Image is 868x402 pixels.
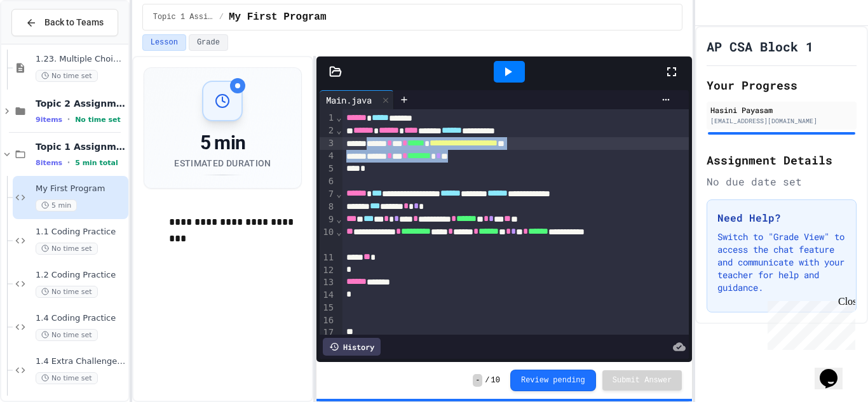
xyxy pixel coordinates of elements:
span: No time set [36,329,98,341]
span: Submit Answer [613,375,672,385]
button: Lesson [142,34,186,51]
span: Fold line [336,214,342,224]
div: Main.java [320,90,394,109]
span: 10 [491,375,500,385]
h2: Your Progress [707,76,857,94]
span: No time set [36,372,98,384]
span: 1.1 Coding Practice [36,227,126,238]
div: 14 [320,289,336,302]
div: 10 [320,226,336,251]
div: 9 [320,213,336,226]
span: 1.4 Coding Practice [36,313,126,324]
div: 16 [320,314,336,327]
div: [EMAIL_ADDRESS][DOMAIN_NAME] [710,116,853,126]
button: Grade [189,34,228,51]
button: Review pending [510,370,596,391]
div: 15 [320,302,336,314]
div: 5 [320,163,336,175]
div: History [323,338,381,356]
button: Back to Teams [11,9,118,36]
h3: Need Help? [717,210,846,225]
span: / [219,12,224,22]
div: 17 [320,326,336,339]
div: 4 [320,150,336,163]
span: Back to Teams [44,16,104,29]
div: No due date set [707,174,857,189]
span: Topic 2 Assignments [36,98,126,109]
span: • [67,114,70,124]
div: 11 [320,251,336,264]
span: 1.4 Extra Challenge Problem [36,356,126,367]
div: Estimated Duration [174,157,271,170]
div: Main.java [320,93,378,107]
span: Fold line [336,112,342,123]
div: 1 [320,112,336,124]
span: Fold line [336,227,342,237]
span: Topic 1 Assignments [153,12,214,22]
div: 8 [320,201,336,213]
h1: AP CSA Block 1 [707,37,813,55]
div: 12 [320,264,336,277]
span: My First Program [36,184,126,194]
span: Fold line [336,125,342,135]
span: No time set [36,70,98,82]
span: No time set [75,116,121,124]
span: 5 min total [75,159,118,167]
span: / [485,375,489,385]
div: 3 [320,137,336,150]
div: 6 [320,175,336,188]
button: Submit Answer [602,370,682,391]
div: 5 min [174,131,271,154]
span: Topic 1 Assignments [36,141,126,152]
span: 8 items [36,159,62,167]
span: • [67,157,70,168]
p: Switch to "Grade View" to access the chat feature and communicate with your teacher for help and ... [717,231,846,294]
h2: Assignment Details [707,151,857,169]
span: 5 min [36,199,77,211]
div: 2 [320,124,336,137]
span: No time set [36,286,98,298]
span: No time set [36,243,98,255]
div: 7 [320,188,336,201]
span: 9 items [36,116,62,124]
div: 13 [320,276,336,289]
span: 1.2 Coding Practice [36,270,126,281]
iframe: chat widget [815,351,855,389]
div: Chat with us now!Close [5,5,88,81]
span: 1.23. Multiple Choice Exercises for Unit 1b (1.9-1.15) [36,54,126,65]
iframe: chat widget [763,296,855,350]
span: - [473,374,482,387]
span: My First Program [229,10,327,25]
span: Fold line [336,189,342,199]
div: Hasini Payasam [710,104,853,116]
